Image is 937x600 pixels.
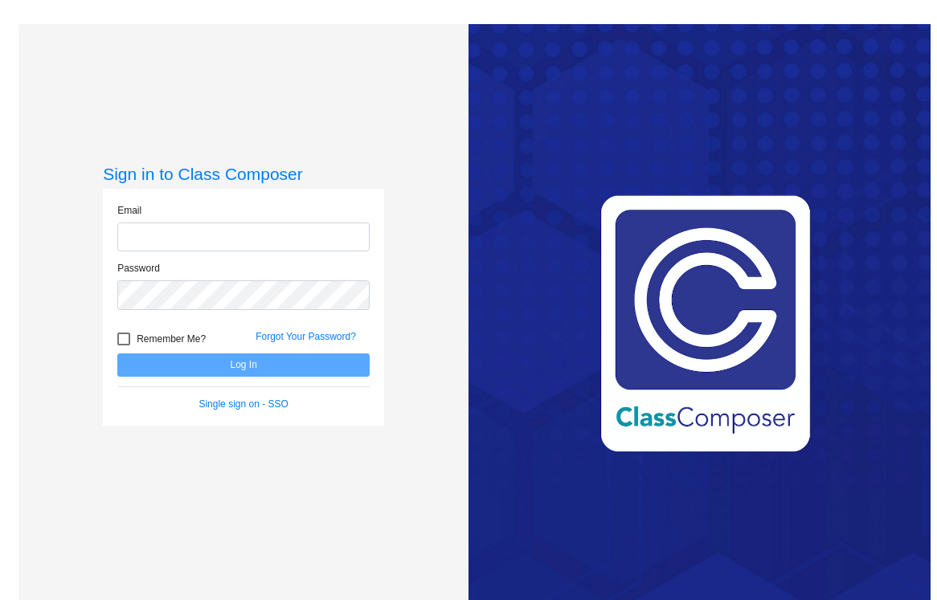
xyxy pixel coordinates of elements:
[117,261,160,276] label: Password
[256,331,356,342] a: Forgot Your Password?
[117,203,141,218] label: Email
[103,164,384,184] h3: Sign in to Class Composer
[198,398,288,410] a: Single sign on - SSO
[137,329,206,349] span: Remember Me?
[117,353,370,377] button: Log In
